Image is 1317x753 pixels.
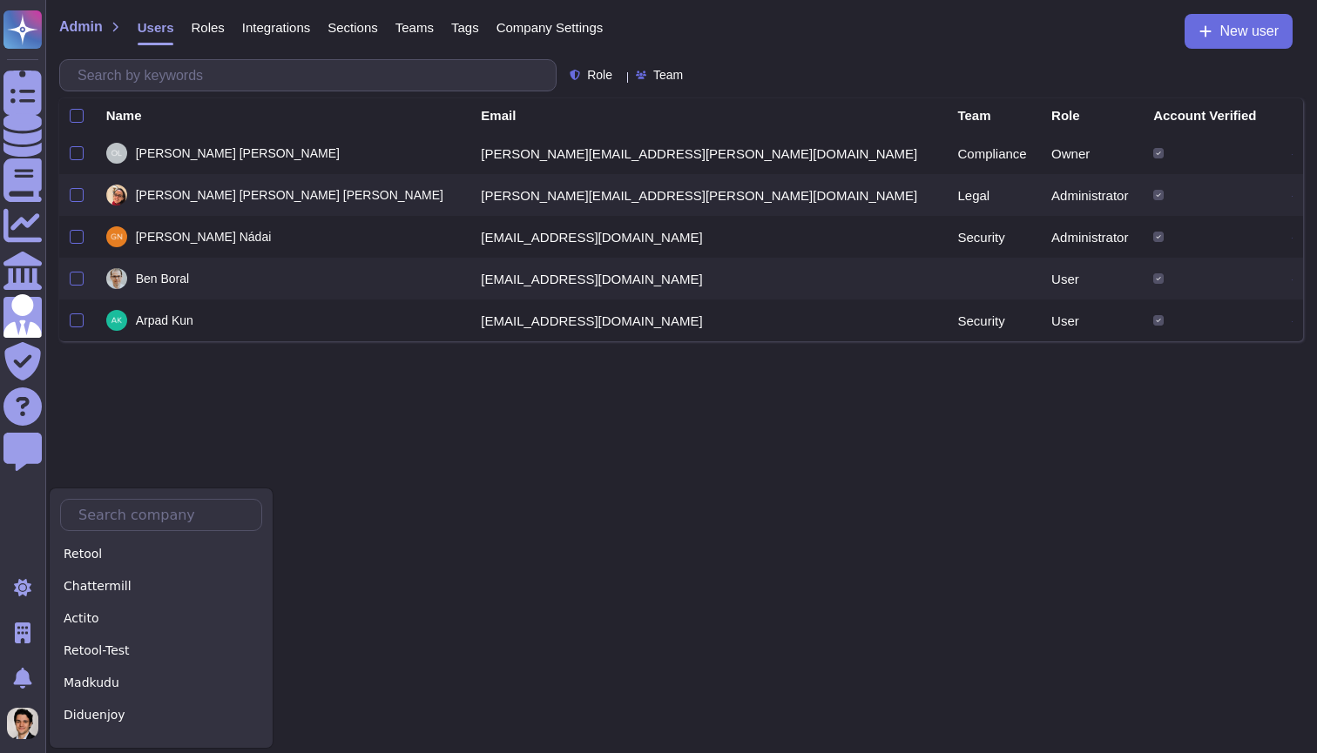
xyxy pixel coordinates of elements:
[1041,216,1143,258] td: Administrator
[496,21,604,34] span: Company Settings
[60,670,262,696] div: Madkudu
[947,132,1041,174] td: Compliance
[947,216,1041,258] td: Security
[1041,132,1143,174] td: Owner
[947,174,1041,216] td: Legal
[451,21,479,34] span: Tags
[106,185,127,205] img: user
[470,216,947,258] td: [EMAIL_ADDRESS][DOMAIN_NAME]
[395,21,434,34] span: Teams
[470,258,947,299] td: [EMAIL_ADDRESS][DOMAIN_NAME]
[60,638,262,663] div: Retool-Test
[106,143,127,164] img: user
[1185,14,1293,49] button: New user
[242,21,310,34] span: Integrations
[587,69,612,81] span: Role
[1041,299,1143,341] td: User
[470,174,947,216] td: [PERSON_NAME][EMAIL_ADDRESS][PERSON_NAME][DOMAIN_NAME]
[328,21,378,34] span: Sections
[7,708,38,739] img: user
[136,314,193,326] span: Arpad Kun
[60,574,262,599] div: Chattermill
[69,60,556,91] input: Search by keywords
[3,704,51,743] button: user
[947,299,1041,341] td: Security
[136,272,190,285] span: Ben Boral
[1041,174,1143,216] td: Administrator
[59,20,103,34] span: Admin
[136,231,272,243] span: [PERSON_NAME] Nádai
[106,310,127,331] img: user
[136,147,340,159] span: [PERSON_NAME] [PERSON_NAME]
[60,541,262,567] div: Retool
[60,606,262,631] div: Actito
[1041,258,1143,299] td: User
[106,268,127,289] img: user
[136,189,443,201] span: [PERSON_NAME] [PERSON_NAME] [PERSON_NAME]
[1219,24,1279,38] span: New user
[470,132,947,174] td: [PERSON_NAME][EMAIL_ADDRESS][PERSON_NAME][DOMAIN_NAME]
[60,703,262,728] div: Diduenjoy
[470,299,947,341] td: [EMAIL_ADDRESS][DOMAIN_NAME]
[70,500,261,530] input: Search company
[138,21,174,34] span: Users
[191,21,224,34] span: Roles
[106,226,127,247] img: user
[653,69,683,81] span: Team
